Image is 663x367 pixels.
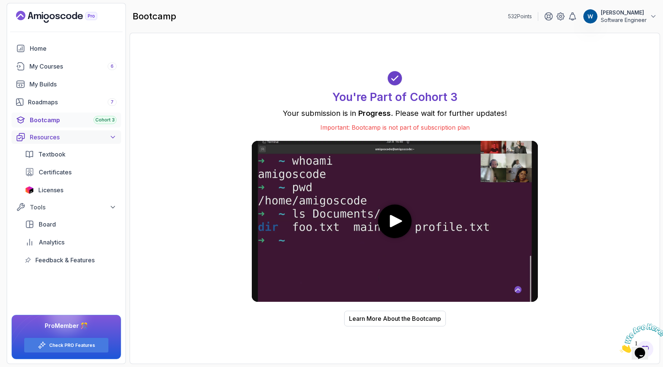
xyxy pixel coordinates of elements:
a: licenses [20,183,121,197]
span: Cohort 3 [95,117,115,123]
div: Home [30,44,117,53]
p: 532 Points [508,13,532,20]
span: Textbook [38,150,66,159]
a: board [20,217,121,232]
button: Resources [12,130,121,144]
a: home [12,41,121,56]
div: Resources [30,133,117,142]
span: 1 [3,3,6,9]
span: Progress [358,109,391,118]
span: Feedback & Features [35,256,95,265]
p: Your submission is in . Please wait for further updates! [252,108,538,118]
a: builds [12,77,121,92]
div: Bootcamp [30,116,117,124]
span: 7 [111,99,114,105]
a: analytics [20,235,121,250]
button: Learn More About the Bootcamp [344,311,446,326]
button: Check PRO Features [24,338,109,353]
div: My Courses [29,62,117,71]
button: user profile image[PERSON_NAME]Software Engineer [583,9,657,24]
a: bootcamp [12,113,121,127]
div: My Builds [29,80,117,89]
div: Roadmaps [28,98,117,107]
div: Tools [30,203,117,212]
a: feedback [20,253,121,268]
button: Tools [12,200,121,214]
p: Software Engineer [601,16,647,24]
span: Certificates [39,168,72,177]
a: Landing page [16,11,114,23]
p: [PERSON_NAME] [601,9,647,16]
img: jetbrains icon [25,186,34,194]
div: Learn More About the Bootcamp [349,314,441,323]
a: courses [12,59,121,74]
a: Check PRO Features [49,342,95,348]
img: Chat attention grabber [3,3,49,32]
a: certificates [20,165,121,180]
span: 6 [111,63,114,69]
a: textbook [20,147,121,162]
img: user profile image [583,9,597,23]
span: Board [39,220,56,229]
h2: bootcamp [133,10,176,22]
span: Licenses [38,186,63,194]
iframe: chat widget [617,320,663,356]
span: Analytics [39,238,64,247]
h1: You're Part of Cohort 3 [332,90,457,104]
p: Important: Bootcamp is not part of subscription plan [252,123,538,132]
a: roadmaps [12,95,121,110]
